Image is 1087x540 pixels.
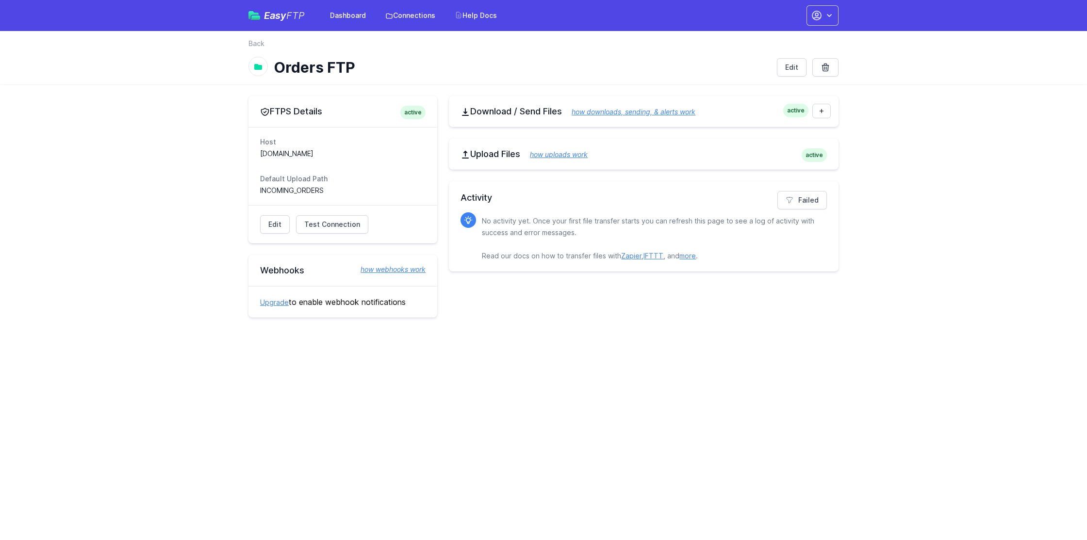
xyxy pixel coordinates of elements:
a: Back [248,39,264,48]
span: Test Connection [304,220,360,229]
h1: Orders FTP [274,59,769,76]
a: Upgrade [260,298,289,306]
a: how webhooks work [351,265,426,274]
nav: Breadcrumb [248,39,839,54]
div: to enable webhook notifications [248,286,437,318]
a: IFTTT [643,252,663,260]
h2: Webhooks [260,265,426,276]
span: FTP [286,10,305,21]
a: EasyFTP [248,11,305,20]
span: Easy [264,11,305,20]
h2: FTPS Details [260,106,426,117]
span: active [802,148,827,162]
a: Edit [777,58,807,77]
a: Dashboard [324,7,372,24]
dd: INCOMING_ORDERS [260,186,426,195]
p: No activity yet. Once your first file transfer starts you can refresh this page to see a log of a... [482,215,819,262]
h2: Activity [461,191,827,205]
img: easyftp_logo.png [248,11,260,20]
dd: [DOMAIN_NAME] [260,149,426,159]
a: Test Connection [296,215,368,234]
span: active [783,104,808,117]
a: Connections [379,7,441,24]
a: Failed [777,191,827,209]
h2: Upload Files [461,148,827,160]
a: Edit [260,215,290,234]
iframe: Drift Widget Chat Controller [1038,492,1075,528]
h2: Download / Send Files [461,106,827,117]
dt: Host [260,137,426,147]
a: Help Docs [449,7,503,24]
a: how uploads work [520,150,588,159]
a: how downloads, sending, & alerts work [562,108,695,116]
span: active [400,106,426,119]
a: more [679,252,696,260]
dt: Default Upload Path [260,174,426,184]
a: Zapier [621,252,642,260]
